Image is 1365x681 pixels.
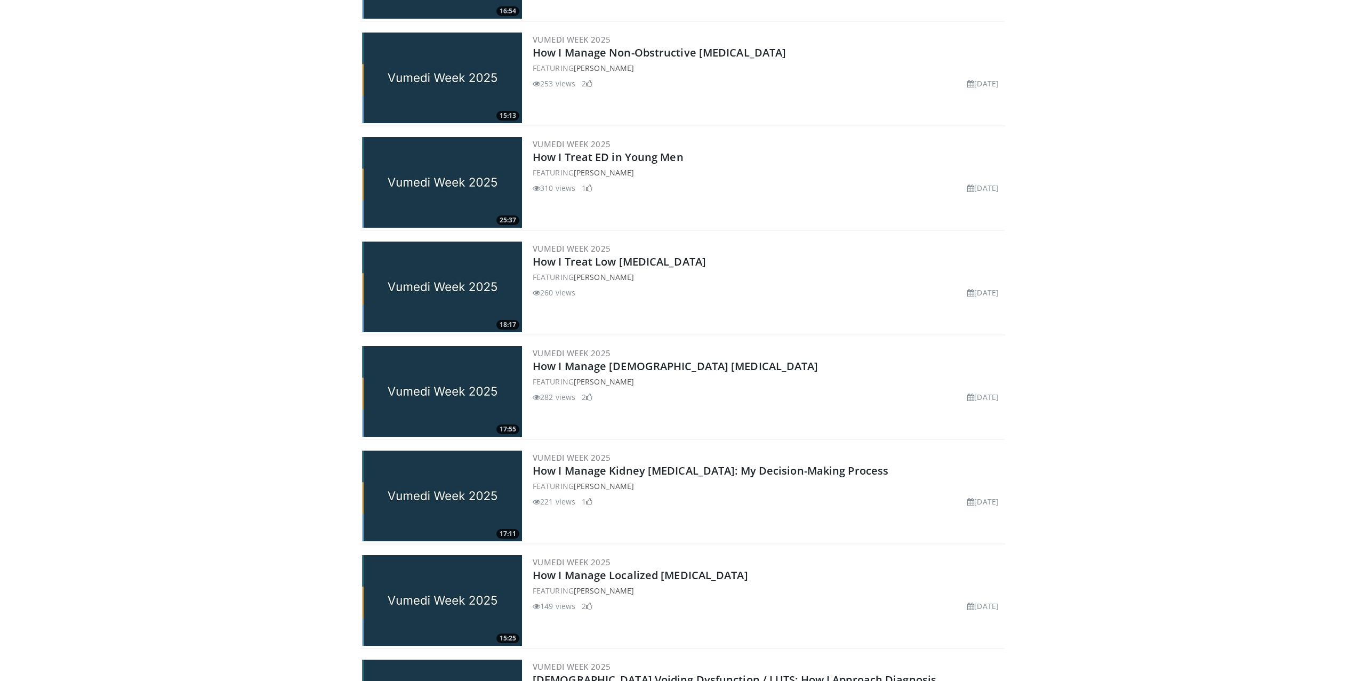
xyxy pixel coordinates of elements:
a: [PERSON_NAME] [574,481,634,491]
li: 2 [582,391,592,403]
span: 18:17 [496,320,519,330]
a: Vumedi Week 2025 [533,348,611,358]
span: 17:11 [496,529,519,539]
a: [PERSON_NAME] [574,586,634,596]
a: How I Treat Low [MEDICAL_DATA] [533,254,706,269]
span: 15:25 [496,634,519,643]
a: Vumedi Week 2025 [533,34,611,45]
img: a359a46e-be45-4faf-a015-5bbe6c0080ba.jpg.300x170_q85_crop-smart_upscale.jpg [362,346,522,437]
li: [DATE] [967,287,999,298]
span: 25:37 [496,215,519,225]
a: 25:37 [362,137,522,228]
a: Vumedi Week 2025 [533,661,611,672]
a: How I Treat ED in Young Men [533,150,684,164]
a: Vumedi Week 2025 [533,557,611,567]
li: 1 [582,182,592,194]
img: 65f5ab6a-bac4-4179-823f-d9e6a71c3738.jpg.300x170_q85_crop-smart_upscale.jpg [362,33,522,123]
li: 1 [582,496,592,507]
div: FEATURING [533,62,1003,74]
li: 310 views [533,182,575,194]
a: [PERSON_NAME] [574,63,634,73]
a: How I Manage Kidney [MEDICAL_DATA]: My Decision-Making Process [533,463,888,478]
div: FEATURING [533,376,1003,387]
a: [PERSON_NAME] [574,167,634,178]
a: Vumedi Week 2025 [533,452,611,463]
div: FEATURING [533,480,1003,492]
a: How I Manage Non-Obstructive [MEDICAL_DATA] [533,45,786,60]
a: 17:11 [362,451,522,541]
li: [DATE] [967,182,999,194]
img: fb861dc5-4653-4aef-8f4c-1aa7e19c38c6.jpg.300x170_q85_crop-smart_upscale.jpg [362,242,522,332]
a: How I Manage [DEMOGRAPHIC_DATA] [MEDICAL_DATA] [533,359,818,373]
div: FEATURING [533,167,1003,178]
a: [PERSON_NAME] [574,272,634,282]
div: FEATURING [533,585,1003,596]
li: [DATE] [967,600,999,612]
li: [DATE] [967,391,999,403]
a: 15:13 [362,33,522,123]
a: Vumedi Week 2025 [533,139,611,149]
span: 16:54 [496,6,519,16]
a: Vumedi Week 2025 [533,243,611,254]
li: 260 views [533,287,575,298]
li: 221 views [533,496,575,507]
li: 2 [582,78,592,89]
img: ae5f9036-51a8-42f3-9602-4c2d087990c1.png.300x170_q85_crop-smart_upscale.jpg [362,555,522,646]
img: b83f7102-91a6-4458-bd6c-e102900f138c.png.300x170_q85_crop-smart_upscale.jpg [362,451,522,541]
img: b9b17f21-4846-4fd0-83a4-433307d5297a.jpg.300x170_q85_crop-smart_upscale.jpg [362,137,522,228]
span: 15:13 [496,111,519,121]
a: 17:55 [362,346,522,437]
a: 15:25 [362,555,522,646]
li: 282 views [533,391,575,403]
a: [PERSON_NAME] [574,376,634,387]
li: 2 [582,600,592,612]
span: 17:55 [496,424,519,434]
a: How I Manage Localized [MEDICAL_DATA] [533,568,748,582]
li: [DATE] [967,496,999,507]
a: 18:17 [362,242,522,332]
li: [DATE] [967,78,999,89]
div: FEATURING [533,271,1003,283]
li: 149 views [533,600,575,612]
li: 253 views [533,78,575,89]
